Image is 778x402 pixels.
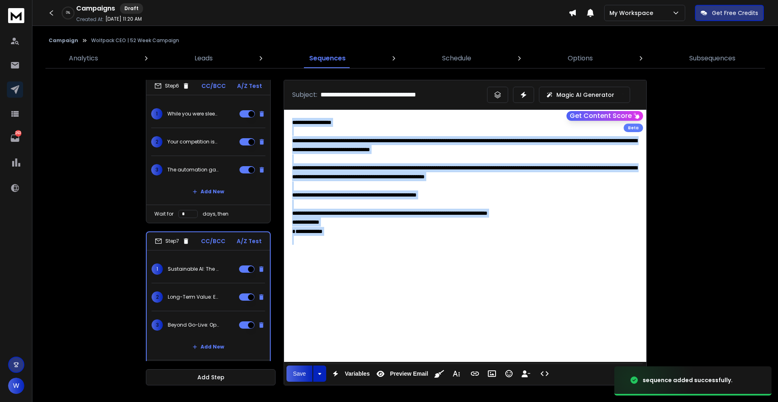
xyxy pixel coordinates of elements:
p: Subsequences [689,53,735,63]
button: Get Free Credits [695,5,764,21]
p: CC/BCC [201,82,226,90]
span: 3 [152,319,163,331]
p: My Workspace [609,9,656,17]
img: logo [8,8,24,23]
p: Your competition isn't sleeping [167,139,219,145]
p: Sequences [309,53,346,63]
li: Step6CC/BCCA/Z Test1While you were sleeping...2Your competition isn't sleeping3The automation gap... [146,77,271,223]
div: Draft [120,3,143,14]
span: 2 [151,136,162,148]
p: Analytics [69,53,98,63]
span: 1 [152,263,163,275]
a: Schedule [437,49,476,68]
p: A/Z Test [237,237,262,245]
li: Step7CC/BCCA/Z Test1Sustainable AI: The Power of Delegation2Long-Term Value: Ensuring Your AI Con... [146,231,271,379]
button: Magic AI Generator [539,87,630,103]
a: Leads [190,49,218,68]
p: Leads [194,53,213,63]
button: Preview Email [373,366,430,382]
p: The automation gap is widening [167,167,219,173]
div: Beta [624,124,643,132]
p: Wait for [154,211,173,217]
button: W [8,378,24,394]
h1: Campaigns [76,4,115,13]
button: Variables [328,366,372,382]
p: A/Z Test [237,82,262,90]
p: [DATE] 11:20 AM [105,16,142,22]
button: Emoticons [501,366,517,382]
p: Schedule [442,53,471,63]
button: Add Step [146,369,276,385]
button: Insert Image (⌘P) [484,366,500,382]
button: Insert Unsubscribe Link [518,366,534,382]
button: Add New [186,184,231,200]
p: Subject: [292,90,317,100]
button: Campaign [49,37,78,44]
button: More Text [449,366,464,382]
div: sequence added successfully. [643,376,733,384]
p: CC/BCC [201,237,225,245]
button: Insert Link (⌘K) [467,366,483,382]
p: Beyond Go-Live: Optimizing AI for Ongoing Success [168,322,220,328]
p: Sustainable AI: The Power of Delegation [168,266,220,272]
div: Step 7 [155,237,190,245]
p: 263 [15,130,21,137]
p: Long-Term Value: Ensuring Your AI Continues to Deliver [168,294,220,300]
a: Options [563,49,598,68]
a: Analytics [64,49,103,68]
button: Add New [186,339,231,355]
button: Clean HTML [432,366,447,382]
span: 3 [151,164,162,175]
p: Get Free Credits [712,9,758,17]
span: Preview Email [388,370,430,377]
div: Step 6 [154,82,190,90]
p: Wolfpack CEO | 52 Week Campaign [91,37,179,44]
p: Magic AI Generator [556,91,614,99]
span: 1 [151,108,162,120]
p: 0 % [66,11,70,15]
span: Variables [343,370,372,377]
p: Options [568,53,593,63]
a: Sequences [304,49,351,68]
button: Code View [537,366,552,382]
span: 2 [152,291,163,303]
button: Save [286,366,312,382]
a: 263 [7,130,23,146]
p: Created At: [76,16,104,23]
p: days, then [203,211,229,217]
p: While you were sleeping... [167,111,219,117]
a: Subsequences [684,49,740,68]
button: Get Content Score [566,111,643,121]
